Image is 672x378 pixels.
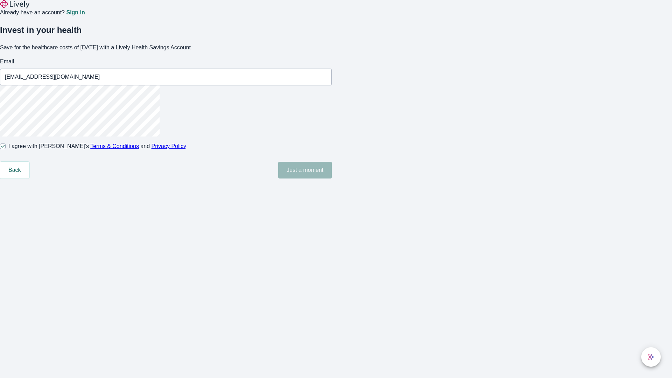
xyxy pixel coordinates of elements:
[8,142,186,150] span: I agree with [PERSON_NAME]’s and
[641,347,661,367] button: chat
[647,353,654,360] svg: Lively AI Assistant
[152,143,187,149] a: Privacy Policy
[66,10,85,15] a: Sign in
[90,143,139,149] a: Terms & Conditions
